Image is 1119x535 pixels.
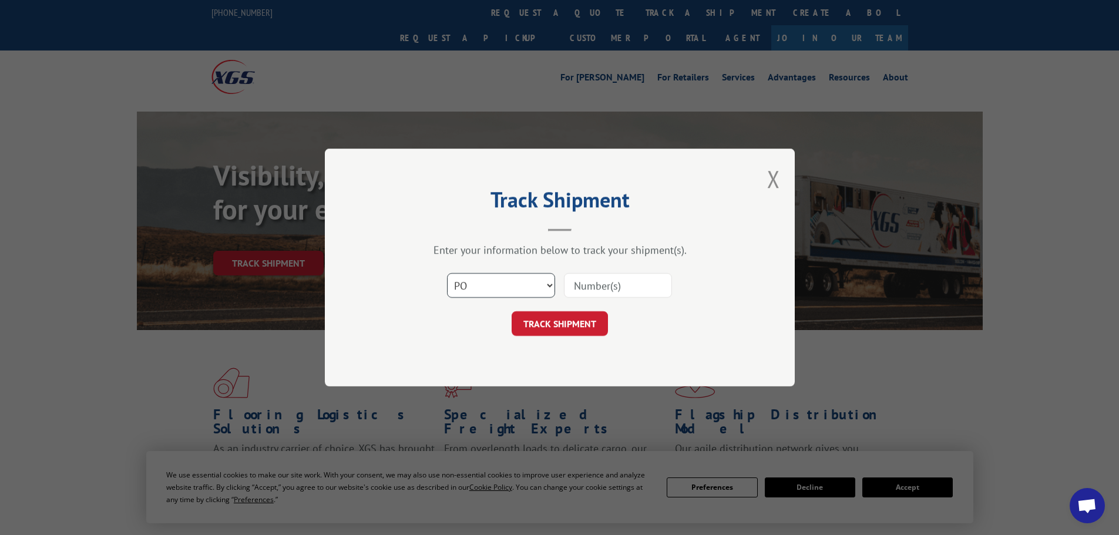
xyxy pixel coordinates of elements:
button: Close modal [767,163,780,194]
button: TRACK SHIPMENT [512,311,608,336]
input: Number(s) [564,273,672,298]
div: Enter your information below to track your shipment(s). [384,243,736,257]
h2: Track Shipment [384,191,736,214]
div: Open chat [1070,488,1105,523]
